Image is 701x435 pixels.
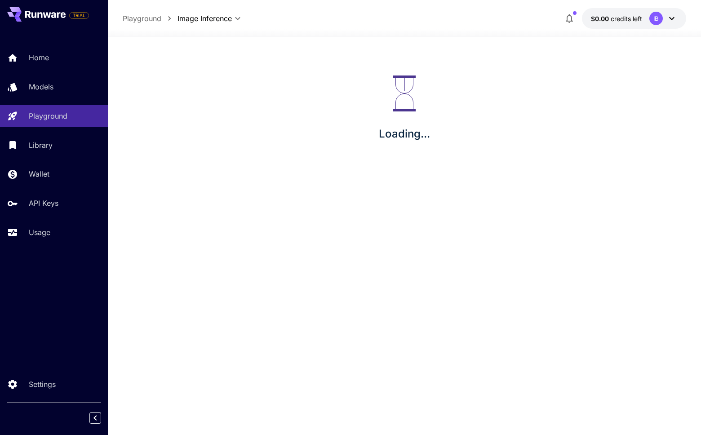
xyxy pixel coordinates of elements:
[29,140,53,151] p: Library
[70,12,89,19] span: TRIAL
[69,10,89,21] span: Add your payment card to enable full platform functionality.
[29,81,53,92] p: Models
[89,412,101,424] button: Collapse sidebar
[611,15,642,22] span: credits left
[649,12,663,25] div: IB
[123,13,161,24] a: Playground
[591,15,611,22] span: $0.00
[582,8,686,29] button: $0.00IB
[29,198,58,209] p: API Keys
[29,111,67,121] p: Playground
[29,227,50,238] p: Usage
[29,379,56,390] p: Settings
[177,13,232,24] span: Image Inference
[123,13,177,24] nav: breadcrumb
[96,410,108,426] div: Collapse sidebar
[29,169,49,179] p: Wallet
[379,126,430,142] p: Loading...
[591,14,642,23] div: $0.00
[29,52,49,63] p: Home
